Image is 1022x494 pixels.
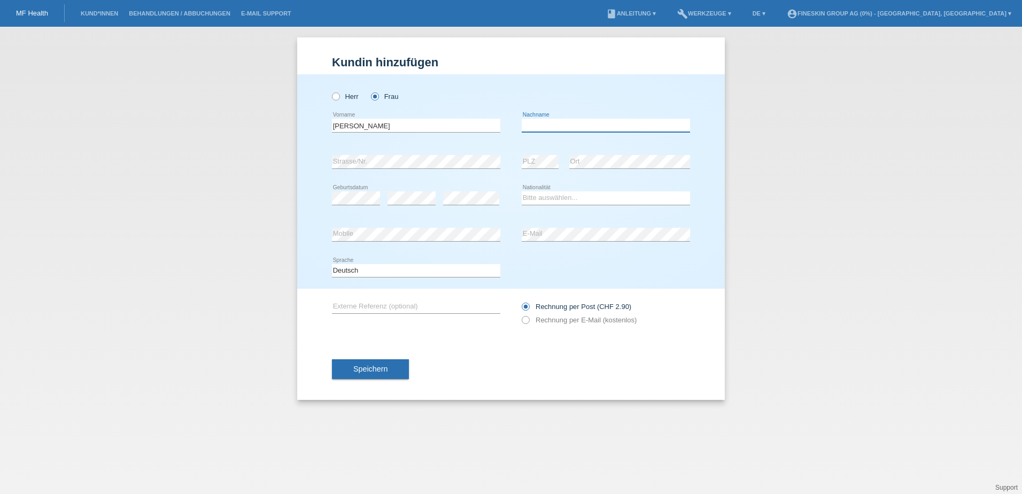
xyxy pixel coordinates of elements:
[601,10,661,17] a: bookAnleitung ▾
[332,56,690,69] h1: Kundin hinzufügen
[353,365,388,373] span: Speichern
[747,10,771,17] a: DE ▾
[123,10,236,17] a: Behandlungen / Abbuchungen
[522,303,631,311] label: Rechnung per Post (CHF 2.90)
[781,10,1017,17] a: account_circleFineSkin Group AG (0%) - [GEOGRAPHIC_DATA], [GEOGRAPHIC_DATA] ▾
[522,303,529,316] input: Rechnung per Post (CHF 2.90)
[995,484,1018,491] a: Support
[332,92,359,101] label: Herr
[522,316,529,329] input: Rechnung per E-Mail (kostenlos)
[672,10,737,17] a: buildWerkzeuge ▾
[677,9,688,19] i: build
[16,9,48,17] a: MF Health
[522,316,637,324] label: Rechnung per E-Mail (kostenlos)
[371,92,398,101] label: Frau
[332,359,409,380] button: Speichern
[371,92,378,99] input: Frau
[606,9,617,19] i: book
[236,10,297,17] a: E-Mail Support
[75,10,123,17] a: Kund*innen
[332,92,339,99] input: Herr
[787,9,798,19] i: account_circle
